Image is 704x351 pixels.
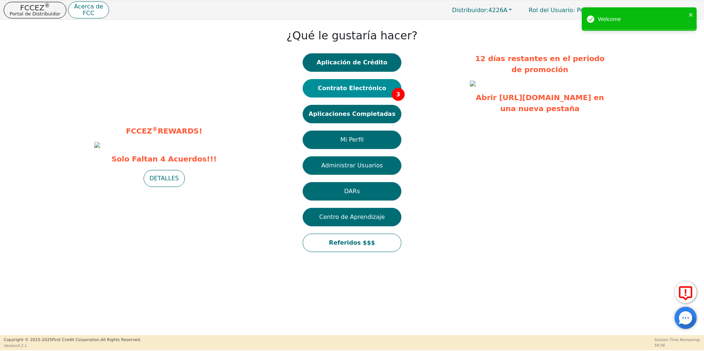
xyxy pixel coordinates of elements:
span: 4226A [452,7,507,14]
p: 12 días restantes en el periodo de promoción [470,53,610,75]
sup: ® [152,126,158,132]
p: FCCEZ REWARDS! [94,125,234,136]
button: DETALLES [144,170,185,187]
span: All Rights Reserved. [101,337,141,342]
button: Aplicación de Crédito [303,53,401,72]
img: 6c71af70-cf55-4a42-818f-caabef2681c9 [94,142,100,148]
img: 9c8a8d88-6f27-43fd-bc3c-c2fe23817fe6 [470,81,476,86]
button: Reportar Error a FCC [675,281,697,303]
span: Distribuidor: [452,7,489,14]
button: Acerca deFCC [68,1,109,19]
span: Rol del Usuario : [529,7,575,14]
span: 3 [392,88,405,101]
p: Portal de Distribuidor [10,11,60,16]
button: 4226A:[PERSON_NAME] [610,4,700,16]
sup: ® [44,2,50,9]
span: Solo Faltan 4 Acuerdos!!! [94,153,234,164]
a: Rol del Usuario: Primario [521,3,609,17]
button: Administrar Usuarios [303,156,401,175]
p: 58:56 [654,343,700,348]
h1: ¿Qué le gustaría hacer? [286,29,418,42]
button: Mi Perfil [303,131,401,149]
button: Aplicaciones Completadas [303,105,401,123]
div: Welcome [598,15,686,24]
p: FCC [74,10,103,16]
p: FCCEZ [10,4,60,11]
a: Abrir [URL][DOMAIN_NAME] en una nueva pestaña [476,93,604,113]
button: FCCEZ®Portal de Distribuidor [4,2,66,18]
button: close [689,10,694,19]
p: Copyright © 2015- 2025 First Credit Corporation. [4,337,141,343]
p: Primario [521,3,609,17]
button: Centro de Aprendizaje [303,208,401,226]
p: Version 3.2.1 [4,343,141,348]
button: Referidos $$$ [303,234,401,252]
button: Distribuidor:4226A [444,4,520,16]
button: Contrato Electrónico3 [303,79,401,97]
p: Session Time Remaining: [654,337,700,343]
button: DARs [303,182,401,201]
p: Acerca de [74,4,103,10]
